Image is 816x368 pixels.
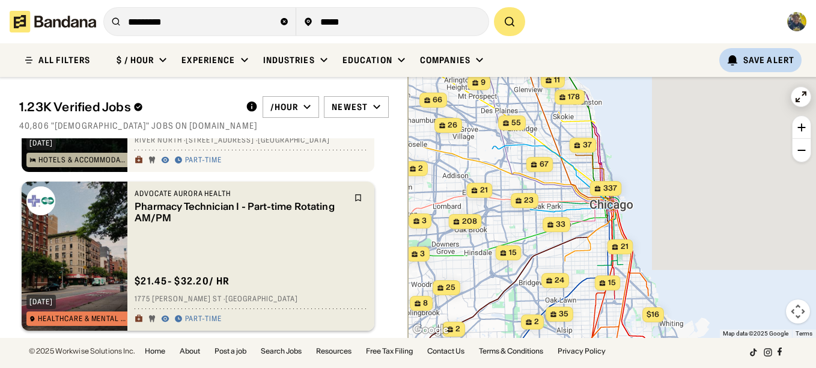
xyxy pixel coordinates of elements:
[332,102,368,112] div: Newest
[145,348,165,355] a: Home
[411,322,451,338] img: Google
[181,55,235,66] div: Experience
[135,275,230,287] div: $ 21.45 - $32.20 / hr
[461,216,477,227] span: 208
[19,138,389,338] div: grid
[743,55,794,66] div: Save Alert
[723,330,788,337] span: Map data ©2025 Google
[135,201,347,224] div: Pharmacy Technician I - Part-time Rotating AM/PM
[135,295,367,304] div: 1775 [PERSON_NAME] St · [GEOGRAPHIC_DATA]
[539,159,548,170] span: 67
[448,120,457,130] span: 26
[366,348,413,355] a: Free Tax Filing
[411,322,451,338] a: Open this area in Google Maps (opens a new window)
[607,278,615,288] span: 15
[38,315,129,322] div: Healthcare & Mental Health
[480,185,487,195] span: 21
[185,314,222,324] div: Part-time
[135,136,367,146] div: River North · [STREET_ADDRESS] · [GEOGRAPHIC_DATA]
[620,242,628,252] span: 21
[787,12,806,31] img: Profile photo
[420,249,425,259] span: 3
[559,309,568,319] span: 35
[554,75,560,85] span: 11
[26,186,55,215] img: Advocate Aurora Health logo
[446,283,455,293] span: 25
[433,95,442,105] span: 66
[29,298,53,305] div: [DATE]
[261,348,302,355] a: Search Jobs
[185,156,222,165] div: Part-time
[479,348,543,355] a: Terms & Conditions
[316,348,352,355] a: Resources
[556,219,565,230] span: 33
[29,348,135,355] div: © 2025 Workwise Solutions Inc.
[38,156,129,164] div: Hotels & Accommodation
[796,330,812,337] a: Terms (opens in new tab)
[558,348,606,355] a: Privacy Policy
[19,100,236,114] div: 1.23K Verified Jobs
[180,348,200,355] a: About
[568,92,580,102] span: 178
[555,275,564,286] span: 24
[647,310,659,319] span: $16
[263,55,315,66] div: Industries
[38,56,90,64] div: ALL FILTERS
[19,120,389,131] div: 40,806 "[DEMOGRAPHIC_DATA]" jobs on [DOMAIN_NAME]
[270,102,299,112] div: /hour
[422,216,427,226] span: 3
[215,348,246,355] a: Post a job
[455,324,460,334] span: 2
[10,11,96,32] img: Bandana logotype
[481,78,486,88] span: 9
[29,140,53,147] div: [DATE]
[117,55,154,66] div: $ / hour
[582,140,591,150] span: 37
[508,248,516,258] span: 15
[786,299,810,324] button: Map camera controls
[135,189,347,198] div: Advocate Aurora Health
[418,164,423,174] span: 2
[603,183,617,194] span: 337
[343,55,392,66] div: Education
[511,118,521,128] span: 55
[423,298,428,308] span: 8
[427,348,464,355] a: Contact Us
[420,55,470,66] div: Companies
[524,195,534,206] span: 23
[534,317,539,327] span: 2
